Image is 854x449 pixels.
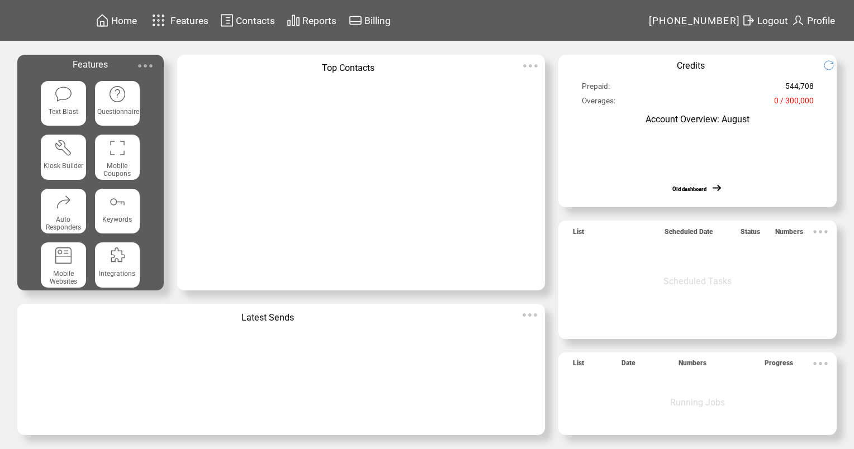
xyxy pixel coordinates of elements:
span: 544,708 [785,82,814,95]
a: Logout [740,12,790,29]
span: Running Jobs [670,397,725,408]
img: keywords.svg [108,193,127,211]
a: Keywords [95,189,140,233]
img: ellypsis.svg [519,55,542,77]
span: Integrations [99,270,135,278]
span: Credits [677,60,705,71]
span: 0 / 300,000 [774,96,814,110]
span: Features [170,15,208,26]
a: Auto Responders [41,189,86,233]
span: Profile [807,15,835,26]
span: List [573,228,584,241]
span: Keywords [102,216,132,223]
a: Contacts [219,12,277,29]
span: List [573,359,584,372]
a: Text Blast [41,81,86,126]
span: Progress [765,359,793,372]
a: Mobile Websites [41,242,86,287]
img: ellypsis.svg [519,304,541,326]
span: Latest Sends [241,312,294,323]
a: Integrations [95,242,140,287]
img: ellypsis.svg [809,221,832,243]
a: Questionnaire [95,81,140,126]
img: tool%201.svg [54,139,73,157]
a: Billing [347,12,392,29]
img: chart.svg [287,13,300,27]
img: profile.svg [791,13,805,27]
span: Date [621,359,635,372]
img: contacts.svg [220,13,234,27]
span: Top Contacts [322,63,374,73]
img: home.svg [96,13,109,27]
img: auto-responders.svg [54,193,73,211]
span: Features [73,59,108,70]
span: Scheduled Date [665,228,713,241]
span: Account Overview: August [646,114,749,125]
span: Questionnaire [97,108,139,116]
img: text-blast.svg [54,85,73,103]
span: [PHONE_NUMBER] [649,15,741,26]
img: ellypsis.svg [134,55,156,77]
span: Numbers [775,228,803,241]
img: refresh.png [823,60,843,71]
img: coupons.svg [108,139,127,157]
span: Status [741,228,760,241]
span: Auto Responders [46,216,81,231]
span: Kiosk Builder [44,162,83,170]
img: ellypsis.svg [809,352,832,375]
img: creidtcard.svg [349,13,362,27]
a: Reports [285,12,338,29]
span: Numbers [679,359,706,372]
img: integrations.svg [108,246,127,265]
span: Mobile Websites [50,270,77,285]
a: Kiosk Builder [41,135,86,179]
span: Scheduled Tasks [663,276,732,286]
a: Old dashboard [672,186,706,192]
span: Contacts [236,15,275,26]
span: Mobile Coupons [103,162,131,178]
span: Text Blast [49,108,78,116]
a: Mobile Coupons [95,135,140,179]
span: Home [111,15,137,26]
span: Prepaid: [582,82,610,95]
span: Billing [364,15,391,26]
span: Logout [757,15,788,26]
span: Reports [302,15,336,26]
a: Profile [790,12,837,29]
a: Features [147,9,210,31]
span: Overages: [582,96,615,110]
a: Home [94,12,139,29]
img: mobile-websites.svg [54,246,73,265]
img: features.svg [149,11,168,30]
img: questionnaire.svg [108,85,127,103]
img: exit.svg [742,13,755,27]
